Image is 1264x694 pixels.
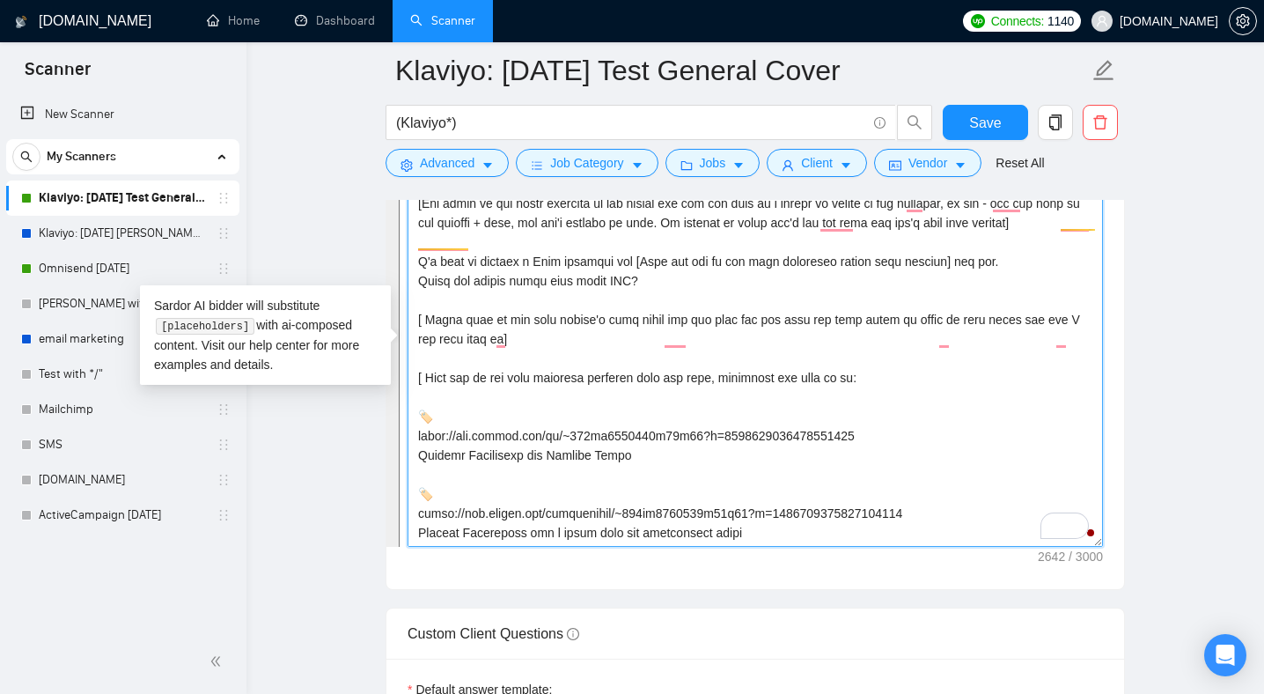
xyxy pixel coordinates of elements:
span: caret-down [954,159,966,172]
button: delete [1083,105,1118,140]
span: holder [217,402,231,417]
button: setting [1229,7,1257,35]
span: user [1096,15,1108,27]
span: copy [1039,114,1072,130]
button: userClientcaret-down [767,149,867,177]
a: Omnisend [DATE] [39,251,206,286]
span: info-circle [567,628,579,640]
span: user [782,159,794,172]
span: Job Category [550,153,623,173]
div: Sardor AI bidder will substitute with ai-composed content. Visit our for more examples and details. [140,285,391,385]
span: delete [1084,114,1117,130]
span: Save [969,112,1001,134]
span: holder [217,438,231,452]
a: [PERSON_NAME] without Job Category [39,286,206,321]
span: Connects: [991,11,1044,31]
button: search [897,105,932,140]
span: idcard [889,159,901,172]
span: search [13,151,40,163]
button: folderJobscaret-down [665,149,761,177]
span: bars [531,159,543,172]
img: logo [15,8,27,36]
span: Client [801,153,833,173]
a: ActiveCampaign [DATE] [39,498,206,533]
button: idcardVendorcaret-down [874,149,981,177]
button: settingAdvancedcaret-down [386,149,509,177]
span: My Scanners [47,139,116,174]
a: Reset All [996,153,1044,173]
a: New Scanner [20,97,225,132]
span: caret-down [631,159,643,172]
span: caret-down [732,159,745,172]
span: holder [217,473,231,487]
a: email marketing [39,321,206,357]
a: Mailchimp [39,392,206,427]
span: setting [1230,14,1256,28]
a: Klaviyo: [DATE] Test General Cover [39,181,206,216]
span: Advanced [420,153,474,173]
button: search [12,143,40,171]
code: [placeholders] [156,318,254,336]
span: holder [217,508,231,522]
span: caret-down [840,159,852,172]
a: Test with */" [39,357,206,392]
a: [DOMAIN_NAME] [39,462,206,498]
span: holder [217,226,231,240]
span: Vendor [908,153,947,173]
a: help center [249,338,310,352]
span: setting [401,159,413,172]
span: search [898,114,931,130]
a: homeHome [207,13,260,28]
span: caret-down [481,159,494,172]
a: dashboardDashboard [295,13,375,28]
button: copy [1038,105,1073,140]
a: Klaviyo: [DATE] [PERSON_NAME] [MEDICAL_DATA] [39,216,206,251]
div: Open Intercom Messenger [1204,634,1246,676]
button: barsJob Categorycaret-down [516,149,658,177]
a: searchScanner [410,13,475,28]
span: edit [1092,59,1115,82]
input: Search Freelance Jobs... [396,112,866,134]
button: Save [943,105,1028,140]
span: Jobs [700,153,726,173]
span: holder [217,262,231,276]
img: upwork-logo.png [971,14,985,28]
li: My Scanners [6,139,239,533]
a: SMS [39,427,206,462]
span: Custom Client Questions [408,626,579,641]
input: Scanner name... [395,48,1089,92]
span: double-left [209,653,227,670]
span: info-circle [874,117,886,129]
textarea: To enrich screen reader interactions, please activate Accessibility in Grammarly extension settings [408,151,1103,547]
a: setting [1229,14,1257,28]
span: Scanner [11,56,105,93]
span: holder [217,191,231,205]
span: 1140 [1047,11,1074,31]
li: New Scanner [6,97,239,132]
span: folder [680,159,693,172]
